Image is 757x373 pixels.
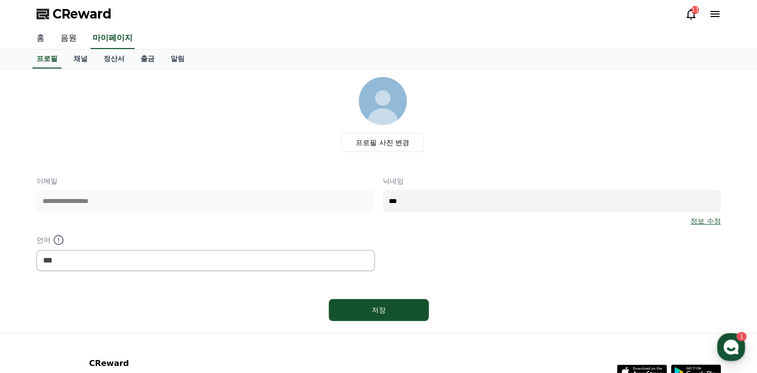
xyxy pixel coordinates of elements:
a: 채널 [66,49,96,68]
a: 설정 [129,290,192,315]
div: 33 [691,6,699,14]
a: 정산서 [96,49,133,68]
div: 저장 [349,305,409,315]
span: CReward [53,6,112,22]
a: 정보 수정 [690,216,720,226]
a: 마이페이지 [91,28,135,49]
button: 저장 [329,299,429,321]
p: 언어 [37,234,375,246]
span: 대화 [92,305,104,313]
a: 프로필 [33,49,62,68]
a: 알림 [163,49,193,68]
span: 설정 [155,305,167,313]
a: CReward [37,6,112,22]
label: 프로필 사진 변경 [341,133,424,152]
a: 음원 [53,28,85,49]
span: 1 [102,289,105,297]
a: 홈 [29,28,53,49]
a: 1대화 [66,290,129,315]
a: 33 [685,8,697,20]
p: CReward [89,357,211,369]
a: 홈 [3,290,66,315]
a: 출금 [133,49,163,68]
span: 홈 [32,305,38,313]
p: 이메일 [37,176,375,186]
img: profile_image [359,77,407,125]
p: 닉네임 [383,176,721,186]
